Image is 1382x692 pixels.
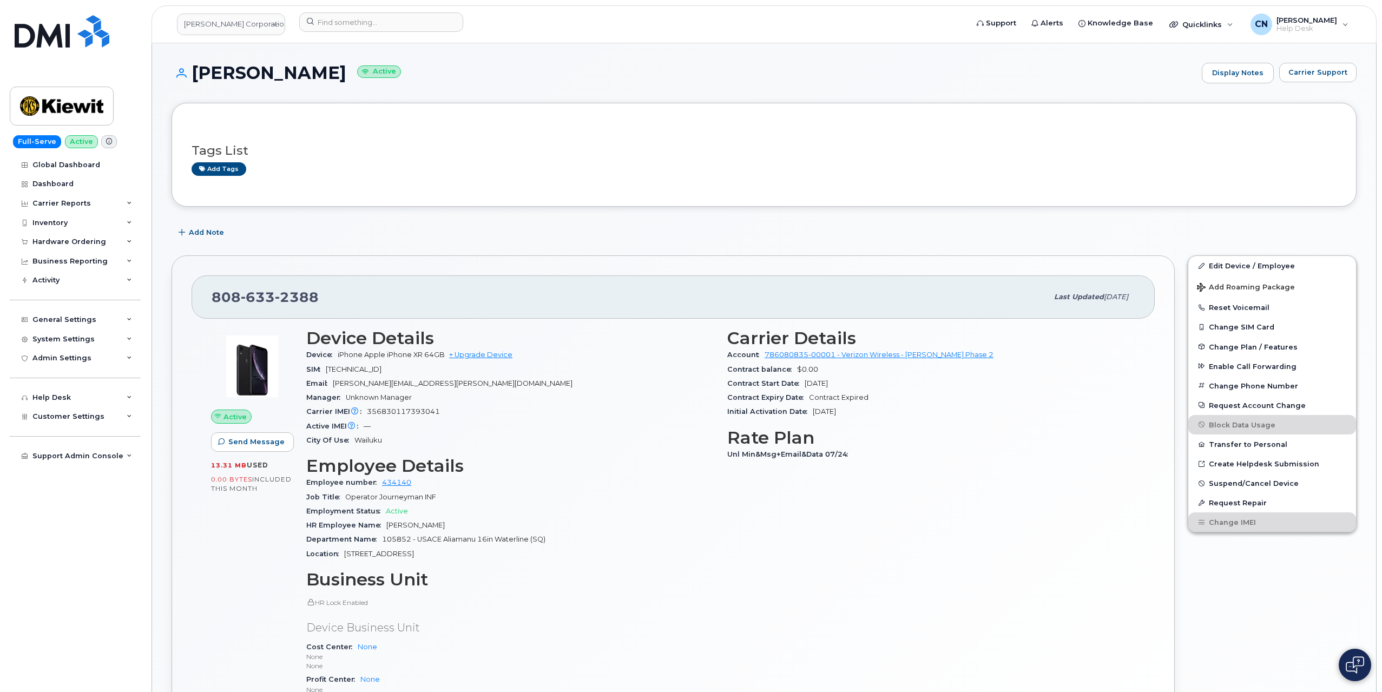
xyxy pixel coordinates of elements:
[813,407,836,416] span: [DATE]
[344,550,414,558] span: [STREET_ADDRESS]
[306,351,338,359] span: Device
[306,478,382,486] span: Employee number
[306,643,358,651] span: Cost Center
[1202,63,1274,83] a: Display Notes
[1188,493,1356,512] button: Request Repair
[306,436,354,444] span: City Of Use
[1188,396,1356,415] button: Request Account Change
[211,462,247,469] span: 13.31 MB
[727,407,813,416] span: Initial Activation Date
[1188,357,1356,376] button: Enable Call Forwarding
[805,379,828,387] span: [DATE]
[192,144,1337,157] h3: Tags List
[1209,342,1298,351] span: Change Plan / Features
[306,393,346,401] span: Manager
[1209,362,1297,370] span: Enable Call Forwarding
[1188,256,1356,275] a: Edit Device / Employee
[727,450,853,458] span: Unl Min&Msg+Email&Data 07/24
[247,461,268,469] span: used
[358,643,377,651] a: None
[727,393,809,401] span: Contract Expiry Date
[306,675,360,683] span: Profit Center
[212,289,319,305] span: 808
[386,521,445,529] span: [PERSON_NAME]
[727,365,797,373] span: Contract balance
[367,407,440,416] span: 356830117393041
[211,432,294,452] button: Send Message
[275,289,319,305] span: 2388
[1104,293,1128,301] span: [DATE]
[306,507,386,515] span: Employment Status
[306,407,367,416] span: Carrier IMEI
[1188,454,1356,473] a: Create Helpdesk Submission
[306,521,386,529] span: HR Employee Name
[727,428,1135,447] h3: Rate Plan
[241,289,275,305] span: 633
[727,351,765,359] span: Account
[1188,337,1356,357] button: Change Plan / Features
[382,535,545,543] span: 105852 - USACE Aliamanu 16in Waterline (SQ)
[727,328,1135,348] h3: Carrier Details
[1288,67,1347,77] span: Carrier Support
[306,379,333,387] span: Email
[386,507,408,515] span: Active
[765,351,993,359] a: 786080835-00001 - Verizon Wireless - [PERSON_NAME] Phase 2
[354,436,382,444] span: Wailuku
[306,535,382,543] span: Department Name
[211,476,252,483] span: 0.00 Bytes
[1188,275,1356,298] button: Add Roaming Package
[306,550,344,558] span: Location
[449,351,512,359] a: + Upgrade Device
[346,393,412,401] span: Unknown Manager
[228,437,285,447] span: Send Message
[797,365,818,373] span: $0.00
[306,328,714,348] h3: Device Details
[338,351,445,359] span: iPhone Apple iPhone XR 64GB
[1188,376,1356,396] button: Change Phone Number
[1188,434,1356,454] button: Transfer to Personal
[189,227,224,238] span: Add Note
[809,393,868,401] span: Contract Expired
[306,422,364,430] span: Active IMEI
[220,334,285,399] img: image20231002-3703462-1qb80zy.jpeg
[306,598,714,607] p: HR Lock Enabled
[223,412,247,422] span: Active
[1197,283,1295,293] span: Add Roaming Package
[172,63,1196,82] h1: [PERSON_NAME]
[192,162,246,176] a: Add tags
[306,493,345,501] span: Job Title
[326,365,381,373] span: [TECHNICAL_ID]
[345,493,436,501] span: Operator Journeyman INF
[1346,656,1364,674] img: Open chat
[1188,415,1356,434] button: Block Data Usage
[306,570,714,589] h3: Business Unit
[364,422,371,430] span: —
[1188,317,1356,337] button: Change SIM Card
[306,456,714,476] h3: Employee Details
[1188,298,1356,317] button: Reset Voicemail
[1188,473,1356,493] button: Suspend/Cancel Device
[306,661,714,670] p: None
[357,65,401,78] small: Active
[306,652,714,661] p: None
[727,379,805,387] span: Contract Start Date
[333,379,572,387] span: [PERSON_NAME][EMAIL_ADDRESS][PERSON_NAME][DOMAIN_NAME]
[1279,63,1357,82] button: Carrier Support
[1188,512,1356,532] button: Change IMEI
[172,223,233,242] button: Add Note
[306,365,326,373] span: SIM
[306,620,714,636] p: Device Business Unit
[382,478,411,486] a: 434140
[1209,479,1299,487] span: Suspend/Cancel Device
[360,675,380,683] a: None
[1054,293,1104,301] span: Last updated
